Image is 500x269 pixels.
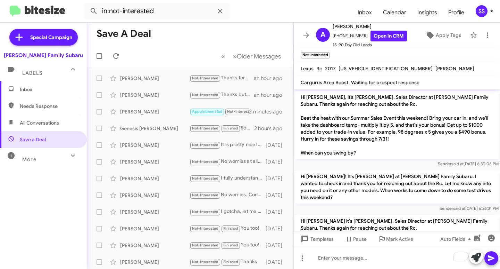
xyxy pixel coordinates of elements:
[190,158,266,166] div: No worries at all. Keep us updated we would love to help you in the future!
[352,2,377,23] a: Inbox
[266,208,288,215] div: [DATE]
[192,243,219,247] span: Not-Interested
[301,65,314,72] span: Lexus
[440,206,499,211] span: Sender [DATE] 6:26:31 PM
[192,226,219,231] span: Not-Interested
[295,91,499,159] p: Hi [PERSON_NAME], it’s [PERSON_NAME], Sales Director at [PERSON_NAME] Family Subaru. Thanks again...
[443,2,470,23] a: Profile
[30,34,72,41] span: Special Campaign
[223,243,239,247] span: Finished
[372,233,419,245] button: Mark Active
[120,142,190,149] div: [PERSON_NAME]
[190,174,266,182] div: I fully understand. I do apologize for your unsatisfactory visit. Is there anything i can do to a...
[294,233,339,245] button: Templates
[192,93,219,97] span: Not-Interested
[190,124,254,132] div: Sounds great! I will go ahead and update our system.
[333,22,407,31] span: [PERSON_NAME]
[192,159,219,164] span: Not-Interested
[120,75,190,82] div: [PERSON_NAME]
[120,242,190,249] div: [PERSON_NAME]
[120,158,190,165] div: [PERSON_NAME]
[295,170,499,204] p: Hi [PERSON_NAME]! It's [PERSON_NAME] at [PERSON_NAME] Family Subaru. I wanted to check in and tha...
[266,158,288,165] div: [DATE]
[223,260,239,264] span: Finished
[266,225,288,232] div: [DATE]
[237,53,281,60] span: Older Messages
[339,65,433,72] span: [US_VEHICLE_IDENTIFICATION_NUMBER]
[192,260,219,264] span: Not-Interested
[233,52,237,61] span: »
[192,109,223,114] span: Appointment Set
[370,31,407,41] a: Open in CRM
[333,41,407,48] span: 15-90 Day Old Leads
[266,192,288,199] div: [DATE]
[192,176,219,181] span: Not-Interested
[120,108,190,115] div: [PERSON_NAME]
[22,156,36,163] span: More
[223,126,239,130] span: Finished
[386,233,413,245] span: Mark Active
[227,109,254,114] span: Not-Interested
[120,192,190,199] div: [PERSON_NAME]
[320,29,325,40] span: A
[436,29,461,41] span: Apply Tags
[20,86,79,93] span: Inbox
[435,65,474,72] span: [PERSON_NAME]
[266,242,288,249] div: [DATE]
[217,49,285,63] nav: Page navigation example
[9,29,78,46] a: Special Campaign
[419,29,467,41] button: Apply Tags
[451,161,464,166] span: said at
[351,79,419,86] span: Waiting for prospect response
[190,91,254,99] div: Thanks but not looking anymore.
[294,247,500,269] div: To enrich screen reader interactions, please activate Accessibility in Grammarly extension settings
[97,28,151,39] h1: Save a Deal
[190,74,254,82] div: Thanks for the invite. I have already purchased the vehicle. Thanks
[301,79,348,86] span: Cargurus Area Boost
[192,143,219,147] span: Not-Interested
[190,191,266,199] div: No worries. Congratulations! What did you end up purchasing?
[120,92,190,98] div: [PERSON_NAME]
[217,49,229,63] button: Previous
[377,2,412,23] span: Calendar
[192,126,219,130] span: Not-Interested
[192,209,219,214] span: Not-Interested
[120,225,190,232] div: [PERSON_NAME]
[254,125,288,132] div: 2 hours ago
[120,259,190,266] div: [PERSON_NAME]
[22,70,42,76] span: Labels
[325,65,336,72] span: 2017
[266,142,288,149] div: [DATE]
[438,161,499,166] span: Sender [DATE] 6:30:06 PM
[353,233,367,245] span: Pause
[254,75,288,82] div: an hour ago
[229,49,285,63] button: Next
[249,108,288,115] div: 2 minutes ago
[20,119,59,126] span: All Conversations
[435,233,479,245] button: Auto Fields
[412,2,443,23] a: Insights
[316,65,322,72] span: Rc
[266,259,288,266] div: [DATE]
[223,226,239,231] span: Finished
[299,233,334,245] span: Templates
[190,108,249,116] div: I fully understand. Congratulations i hope you have a great rest of your day!
[453,206,465,211] span: said at
[190,141,266,149] div: It is pretty nice! Also a New BRZ just came in [GEOGRAPHIC_DATA]
[440,233,474,245] span: Auto Fields
[190,208,266,216] div: I gotcha, let me discuss this with my management team!
[333,31,407,41] span: [PHONE_NUMBER]
[476,5,487,17] div: SS
[470,5,492,17] button: SS
[120,175,190,182] div: [PERSON_NAME]
[266,175,288,182] div: [DATE]
[20,103,79,110] span: Needs Response
[4,52,83,59] div: [PERSON_NAME] Family Subaru
[190,258,266,266] div: Thanks
[192,193,219,197] span: Not-Interested
[254,92,288,98] div: an hour ago
[190,241,266,249] div: You too!
[192,76,219,80] span: Not-Interested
